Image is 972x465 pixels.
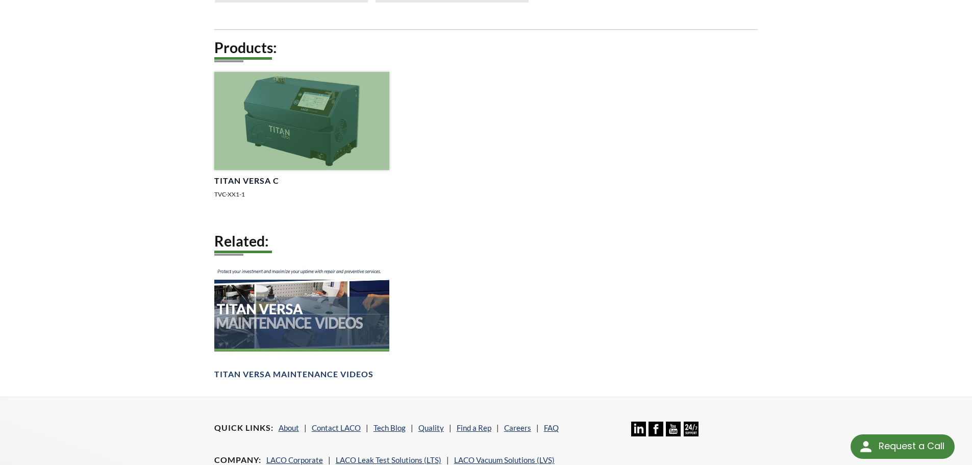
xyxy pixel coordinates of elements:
[544,423,559,432] a: FAQ
[858,438,874,455] img: round button
[336,455,441,464] a: LACO Leak Test Solutions (LTS)
[504,423,531,432] a: Careers
[373,423,406,432] a: Tech Blog
[312,423,361,432] a: Contact LACO
[214,176,279,186] h4: TITAN VERSA C
[457,423,491,432] a: Find a Rep
[214,232,758,251] h2: Related:
[684,422,699,436] img: 24/7 Support Icon
[418,423,444,432] a: Quality
[214,38,758,57] h2: Products:
[851,434,955,459] div: Request a Call
[214,423,273,433] h4: Quick Links
[214,189,389,199] p: TVC-XX1-1
[879,434,944,458] div: Request a Call
[266,455,323,464] a: LACO Corporate
[279,423,299,432] a: About
[684,429,699,438] a: 24/7 Support
[214,265,389,380] a: TITAN VERSA Maintenance Videos BannerTITAN VERSA Maintenance Videos
[214,369,373,380] h4: TITAN VERSA Maintenance Videos
[454,455,555,464] a: LACO Vacuum Solutions (LVS)
[214,72,389,207] a: TITAN VERSA C, right side angled viewTITAN VERSA CTVC-XX1-1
